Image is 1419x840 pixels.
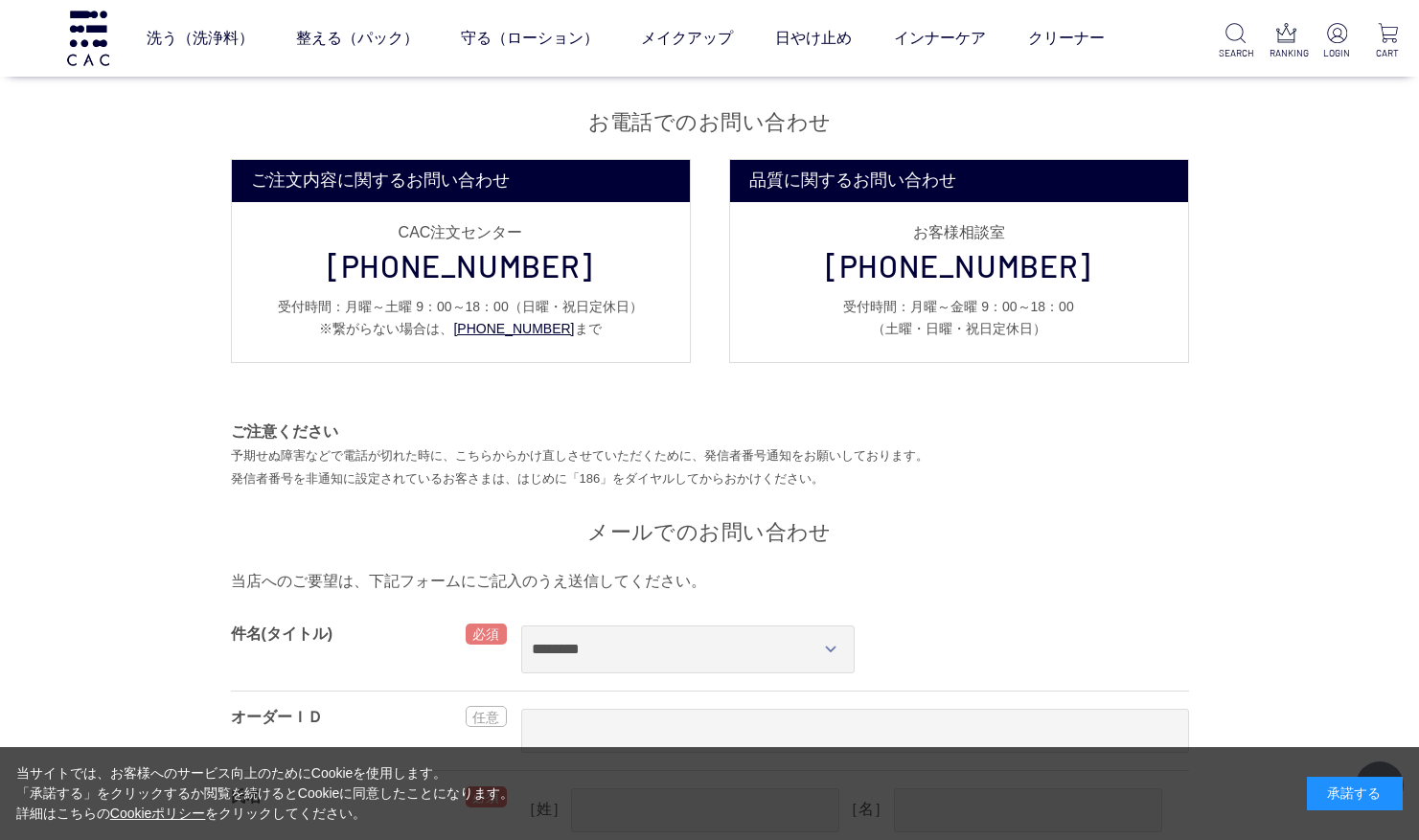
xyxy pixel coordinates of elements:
a: RANKING [1270,23,1302,60]
p: 受付時間：月曜～金曜 9：00～18：00 （土曜・日曜・祝日定休日） [749,296,1169,340]
a: 洗う（洗浄料） [147,11,254,65]
dt: ご注文内容に関するお問い合わせ [232,160,690,202]
a: SEARCH [1219,23,1251,60]
dt: 品質に関するお問い合わせ [730,160,1188,202]
a: Cookieポリシー [110,806,206,821]
h2: メールでのお問い合わせ [231,518,1189,546]
p: LOGIN [1320,46,1353,60]
p: 当店へのご要望は、下記フォームにご記入のうえ送信してください。 [231,570,1189,593]
a: クリーナー [1028,11,1105,65]
a: LOGIN [1320,23,1353,60]
label: 件名(タイトル) [231,625,333,642]
div: 当サイトでは、お客様へのサービス向上のためにCookieを使用します。 「承諾する」をクリックするか閲覧を続けるとCookieに同意したことになります。 詳細はこちらの をクリックしてください。 [16,763,515,824]
div: CAC注文センター [251,225,671,240]
label: オーダーＩＤ [231,709,323,725]
p: CART [1371,46,1404,60]
a: 整える（パック） [296,11,419,65]
p: SEARCH [1219,46,1251,60]
h2: お電話でのお問い合わせ [231,108,1189,136]
img: logo [64,11,112,65]
div: 承諾する [1307,777,1403,810]
a: メイクアップ [641,11,733,65]
p: ※繋がらない場合は、 まで [251,318,671,340]
font: 予期せぬ障害などで電話が切れた時に、こちらからかけ直しさせていただくために、発信者番号通知をお願いしております。 発信者番号を非通知に設定されているお客さまは、はじめに「186」をダイヤルしてか... [231,448,928,486]
a: CART [1371,23,1404,60]
p: ご注意ください [231,420,1189,443]
p: 受付時間：月曜～土曜 9：00～18：00 （日曜・祝日定休日） [251,296,671,318]
p: RANKING [1270,46,1302,60]
div: お客様相談室 [749,225,1169,240]
a: インナーケア [894,11,986,65]
a: 日やけ止め [775,11,852,65]
a: 守る（ローション） [461,11,599,65]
